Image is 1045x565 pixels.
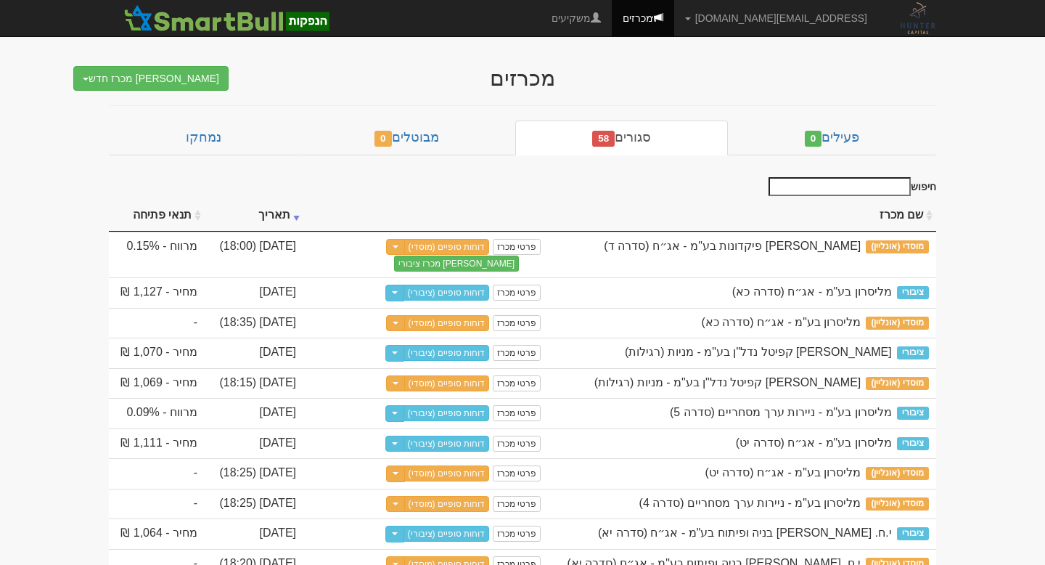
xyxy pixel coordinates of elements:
td: מרווח - 0.15% [109,232,205,278]
span: ציבורי [897,527,929,540]
button: [PERSON_NAME] מכרז חדש [73,66,229,91]
span: 0 [374,131,392,147]
a: דוחות סופיים (מוסדי) [404,375,490,391]
td: מחיר - 1,127 ₪ [109,277,205,308]
span: אביעד פיקדונות בע"מ - אג״ח (סדרה ד) [604,240,861,252]
a: דוחות סופיים (ציבורי) [403,526,490,542]
td: - [109,458,205,489]
span: ציבורי [897,437,929,450]
a: דוחות סופיים (ציבורי) [403,285,490,301]
a: פרטי מכרז [493,375,541,391]
span: מוסדי (אונליין) [866,497,929,511]
a: נמחקו [109,121,298,155]
span: ציבורי [897,407,929,420]
span: מליסרון בע"מ - אג״ח (סדרה כא) [732,285,892,298]
a: פעילים [728,121,936,155]
td: [DATE] (18:25) [205,489,303,519]
a: דוחות סופיים (ציבורי) [403,405,490,421]
span: 58 [592,131,615,147]
th: תאריך : activate to sort column ascending [205,200,303,232]
td: מרווח - 0.09% [109,398,205,428]
span: מוסדי (אונליין) [866,467,929,480]
span: מליסרון בע"מ - אג״ח (סדרה יט) [705,466,861,479]
span: מוסדי (אונליין) [866,377,929,390]
td: [DATE] [205,519,303,549]
td: מחיר - 1,064 ₪ [109,519,205,549]
th: שם מכרז : activate to sort column ascending [548,200,936,232]
td: [DATE] (18:00) [205,232,303,278]
a: סגורים [515,121,728,155]
a: פרטי מכרז [493,285,541,301]
button: [PERSON_NAME] מכרז ציבורי [394,256,519,272]
a: דוחות סופיים (ציבורי) [403,345,490,361]
span: 0 [805,131,822,147]
span: מליסרון בע"מ - אג״ח (סדרה יט) [736,436,892,449]
a: פרטי מכרז [493,526,541,542]
td: [DATE] (18:25) [205,458,303,489]
td: [DATE] [205,338,303,368]
a: פרטי מכרז [493,315,541,331]
td: [DATE] (18:35) [205,308,303,338]
span: מוסדי (אונליין) [866,240,929,253]
td: - [109,308,205,338]
div: מכרזים [239,66,806,90]
td: - [109,489,205,519]
a: פרטי מכרז [493,496,541,512]
td: [DATE] (18:15) [205,368,303,399]
span: מוסדי (אונליין) [866,317,929,330]
a: פרטי מכרז [493,436,541,452]
span: י.ח. דמרי בניה ופיתוח בע"מ - אג״ח (סדרה יא) [598,527,892,539]
a: פרטי מכרז [493,466,541,481]
span: סלע קפיטל נדל"ן בע"מ - מניות (רגילות) [625,346,892,358]
span: סלע קפיטל נדל"ן בע"מ - מניות (רגילות) [594,376,861,389]
span: מליסרון בע"מ - ניירות ערך מסחריים (סדרה 5) [670,406,892,418]
td: מחיר - 1,070 ₪ [109,338,205,368]
a: דוחות סופיים (מוסדי) [404,239,490,255]
td: מחיר - 1,111 ₪ [109,428,205,459]
a: דוחות סופיים (מוסדי) [404,315,490,331]
img: SmartBull Logo [120,4,333,33]
a: דוחות סופיים (ציבורי) [403,436,490,452]
a: פרטי מכרז [493,239,541,255]
a: דוחות סופיים (מוסדי) [404,496,490,512]
a: פרטי מכרז [493,405,541,421]
a: מבוטלים [298,121,515,155]
td: [DATE] [205,428,303,459]
span: ציבורי [897,286,929,299]
span: ציבורי [897,346,929,359]
a: פרטי מכרז [493,345,541,361]
span: מליסרון בע"מ - אג״ח (סדרה כא) [701,316,861,328]
label: חיפוש [763,177,936,196]
td: [DATE] [205,398,303,428]
span: מליסרון בע"מ - ניירות ערך מסחריים (סדרה 4) [639,497,861,509]
a: דוחות סופיים (מוסדי) [404,466,490,481]
td: [DATE] [205,277,303,308]
input: חיפוש [769,177,911,196]
td: מחיר - 1,069 ₪ [109,368,205,399]
th: תנאי פתיחה : activate to sort column ascending [109,200,205,232]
